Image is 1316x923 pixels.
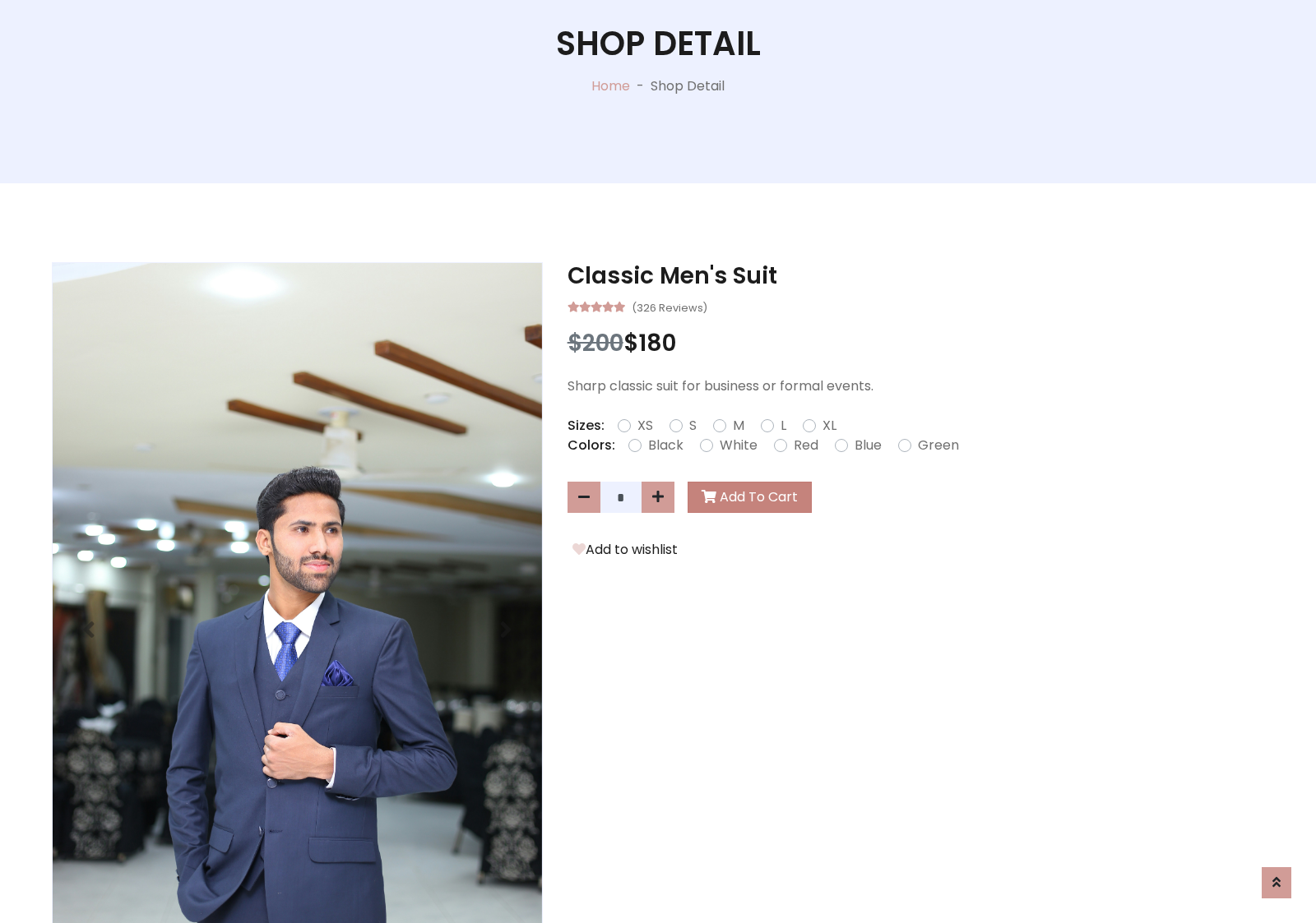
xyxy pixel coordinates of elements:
p: Sizes: [568,416,605,436]
h3: $ [568,330,1264,358]
p: - [630,76,651,96]
label: Red [794,436,818,455]
p: Colors: [568,436,615,455]
label: XL [822,416,836,436]
h1: Shop Detail [556,24,761,63]
button: Add To Cart [688,482,812,513]
p: Shop Detail [651,76,725,96]
h3: Classic Men's Suit [568,262,1264,290]
label: White [720,436,758,455]
span: $200 [568,327,623,359]
span: 180 [638,327,676,359]
a: Home [591,76,630,95]
label: M [733,416,744,436]
label: Blue [855,436,882,455]
p: Sharp classic suit for business or formal events. [568,376,1264,396]
button: Add to wishlist [568,539,683,561]
label: Green [918,436,959,455]
label: S [689,416,697,436]
label: L [781,416,786,436]
small: (326 Reviews) [632,297,707,316]
label: Black [648,436,683,455]
label: XS [637,416,653,436]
